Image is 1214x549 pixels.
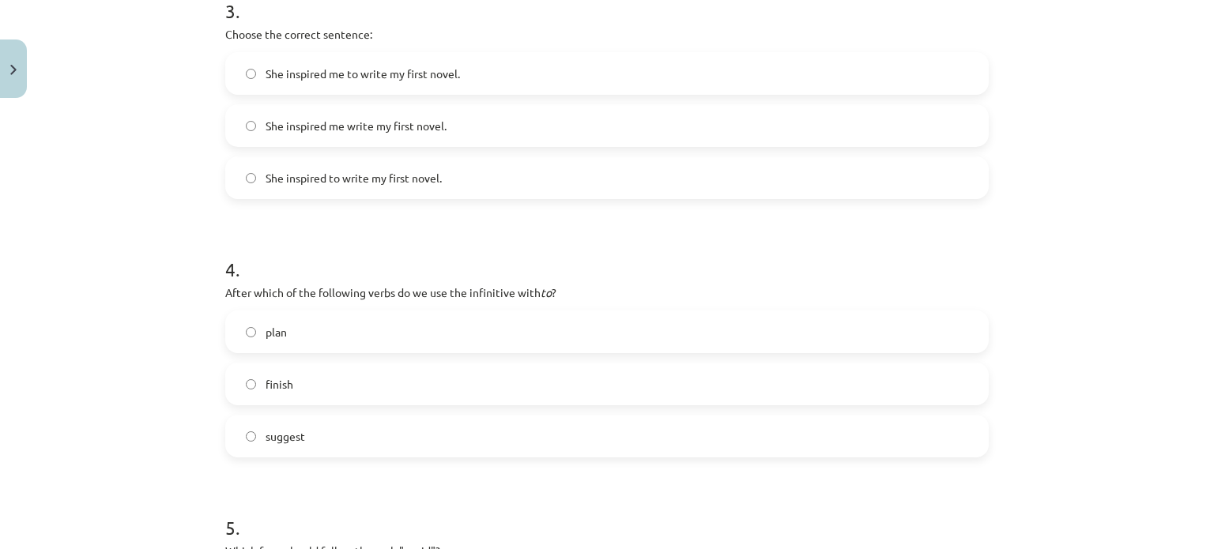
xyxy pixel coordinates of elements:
[225,231,989,280] h1: 4 .
[266,376,293,393] span: finish
[266,66,460,82] span: She inspired me to write my first novel.
[541,285,552,299] em: to
[10,65,17,75] img: icon-close-lesson-0947bae3869378f0d4975bcd49f059093ad1ed9edebbc8119c70593378902aed.svg
[246,173,256,183] input: She inspired to write my first novel.
[246,379,256,389] input: finish
[225,489,989,538] h1: 5 .
[266,170,442,186] span: She inspired to write my first novel.
[246,121,256,131] input: She inspired me write my first novel.
[225,26,989,43] p: Choose the correct sentence:
[225,284,989,301] p: After which of the following verbs do we use the infinitive with ?
[246,69,256,79] input: She inspired me to write my first novel.
[246,327,256,337] input: plan
[246,431,256,442] input: suggest
[266,428,305,445] span: suggest
[266,324,287,340] span: plan
[266,118,447,134] span: She inspired me write my first novel.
